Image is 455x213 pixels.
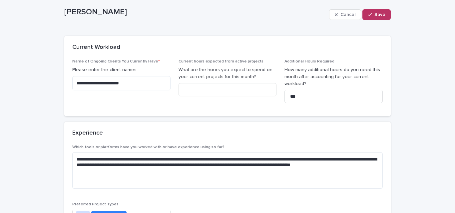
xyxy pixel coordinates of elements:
p: What are the hours you expect to spend on your current projects for this month? [179,66,277,80]
p: [PERSON_NAME] [64,7,326,17]
span: Additional Hours Required [284,59,334,63]
span: Save [374,12,385,17]
span: Name of Ongoing Clients You Currently Have [72,59,160,63]
p: How many additional hours do you need this month after accounting for your current workload? [284,66,383,87]
h2: Current Workload [72,44,120,51]
span: Preferred Project Types [72,202,119,206]
span: Which tools or platforms have you worked with or have experience using so far? [72,145,225,149]
p: Please enter the client names. [72,66,171,73]
button: Save [362,9,391,20]
button: Cancel [329,9,361,20]
h2: Experience [72,130,103,137]
span: Cancel [340,12,355,17]
span: Current hours expected from active projects [179,59,263,63]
